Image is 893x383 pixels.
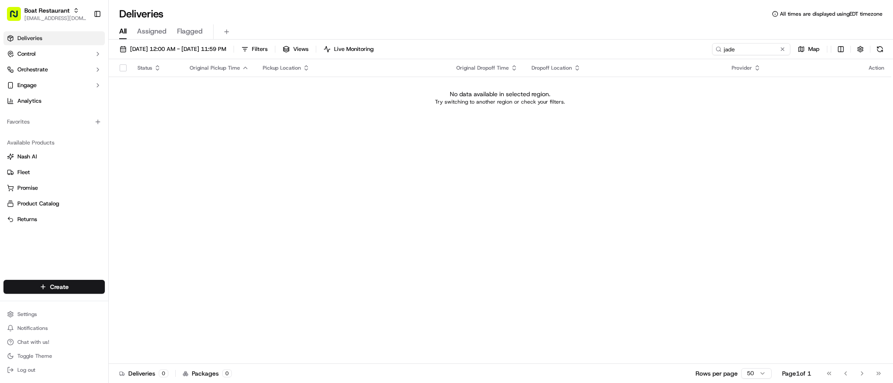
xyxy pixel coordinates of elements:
span: All [119,26,127,37]
button: Live Monitoring [320,43,378,55]
span: Fleet [17,168,30,176]
button: Promise [3,181,105,195]
span: Provider [732,64,752,71]
span: [DATE] 12:00 AM - [DATE] 11:59 PM [130,45,226,53]
div: Packages [183,369,232,378]
span: Views [293,45,308,53]
a: Analytics [3,94,105,108]
a: Product Catalog [7,200,101,208]
button: Boat Restaurant [24,6,70,15]
a: Deliveries [3,31,105,45]
a: Fleet [7,168,101,176]
a: Nash AI [7,153,101,161]
button: [EMAIL_ADDRESS][DOMAIN_NAME] [24,15,87,22]
button: Create [3,280,105,294]
button: Notifications [3,322,105,334]
div: 0 [159,370,168,377]
span: Product Catalog [17,200,59,208]
span: Original Dropoff Time [456,64,509,71]
span: Filters [252,45,268,53]
span: Promise [17,184,38,192]
span: Assigned [137,26,167,37]
button: Refresh [874,43,886,55]
div: Page 1 of 1 [782,369,811,378]
span: Toggle Theme [17,353,52,359]
button: Toggle Theme [3,350,105,362]
a: Returns [7,215,101,223]
span: Notifications [17,325,48,332]
span: Log out [17,366,35,373]
span: Returns [17,215,37,223]
button: Filters [237,43,271,55]
span: Engage [17,81,37,89]
button: Fleet [3,165,105,179]
span: Settings [17,311,37,318]
a: Promise [7,184,101,192]
span: Map [808,45,819,53]
span: Original Pickup Time [190,64,240,71]
span: Pickup Location [263,64,301,71]
span: Live Monitoring [334,45,374,53]
span: Chat with us! [17,339,49,346]
button: Boat Restaurant[EMAIL_ADDRESS][DOMAIN_NAME] [3,3,90,24]
span: Orchestrate [17,66,48,74]
div: 0 [222,370,232,377]
span: Deliveries [17,34,42,42]
button: Chat with us! [3,336,105,348]
span: Control [17,50,36,58]
button: Views [279,43,312,55]
h1: Deliveries [119,7,164,21]
div: Favorites [3,115,105,129]
span: Nash AI [17,153,37,161]
button: Map [794,43,823,55]
button: Orchestrate [3,63,105,77]
button: Nash AI [3,150,105,164]
span: Create [50,282,69,291]
button: Log out [3,364,105,376]
p: No data available in selected region. [450,90,550,98]
div: Action [869,64,884,71]
div: Available Products [3,136,105,150]
input: Type to search [712,43,790,55]
span: Analytics [17,97,41,105]
span: All times are displayed using EDT timezone [780,10,883,17]
span: Dropoff Location [532,64,572,71]
p: Try switching to another region or check your filters. [435,98,565,105]
button: Returns [3,212,105,226]
div: Deliveries [119,369,168,378]
button: Product Catalog [3,197,105,211]
button: Control [3,47,105,61]
p: Rows per page [696,369,738,378]
button: Settings [3,308,105,320]
span: Status [137,64,152,71]
button: Engage [3,78,105,92]
span: Flagged [177,26,203,37]
button: [DATE] 12:00 AM - [DATE] 11:59 PM [116,43,230,55]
